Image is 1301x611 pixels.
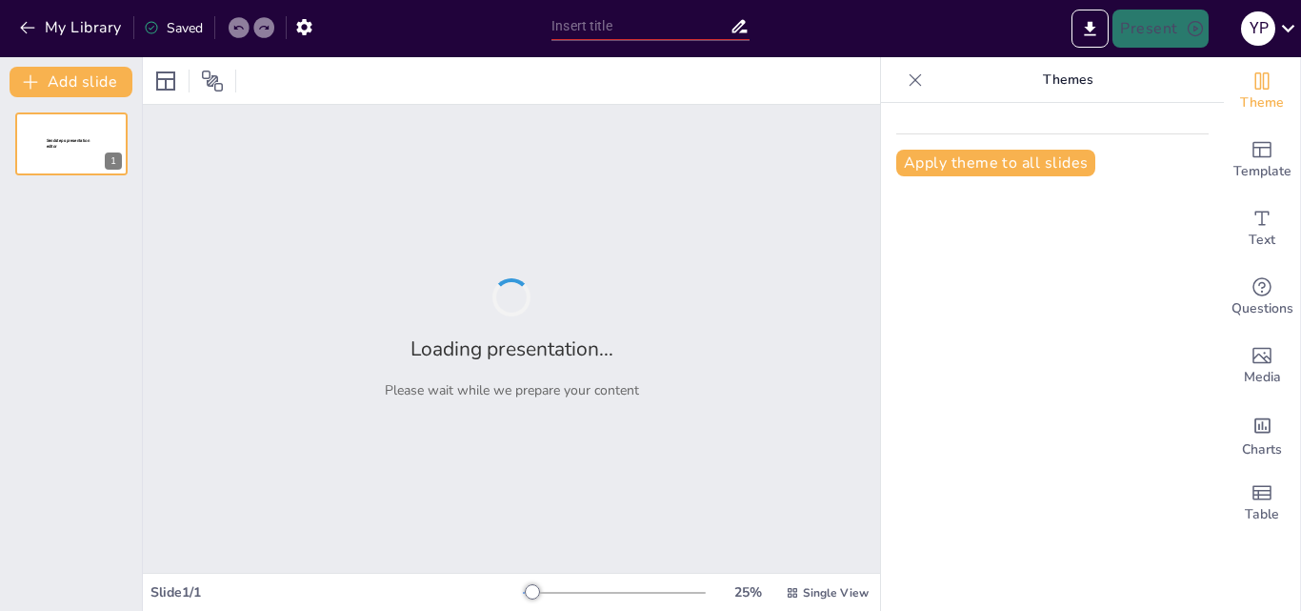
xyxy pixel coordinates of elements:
[1224,263,1300,332] div: Get real-time input from your audience
[10,67,132,97] button: Add slide
[15,112,128,175] div: 1
[14,12,130,43] button: My Library
[1241,11,1275,46] div: Y P
[1224,57,1300,126] div: Change the overall theme
[47,138,90,149] span: Sendsteps presentation editor
[725,583,771,601] div: 25 %
[1241,10,1275,48] button: Y P
[931,57,1205,103] p: Themes
[1112,10,1208,48] button: Present
[1231,298,1293,319] span: Questions
[1224,332,1300,400] div: Add images, graphics, shapes or video
[1071,10,1109,48] button: Export to PowerPoint
[201,70,224,92] span: Position
[803,585,869,601] span: Single View
[150,583,523,601] div: Slide 1 / 1
[1244,367,1281,388] span: Media
[150,66,181,96] div: Layout
[1245,504,1279,525] span: Table
[1233,161,1291,182] span: Template
[551,12,730,40] input: Insert title
[1249,230,1275,251] span: Text
[144,19,203,37] div: Saved
[1224,194,1300,263] div: Add text boxes
[105,153,122,170] div: 1
[1240,92,1284,113] span: Theme
[385,381,639,399] p: Please wait while we prepare your content
[1242,439,1282,460] span: Charts
[1224,126,1300,194] div: Add ready made slides
[896,150,1095,176] button: Apply theme to all slides
[410,336,613,362] h2: Loading presentation...
[1224,400,1300,469] div: Add charts and graphs
[1224,469,1300,538] div: Add a table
